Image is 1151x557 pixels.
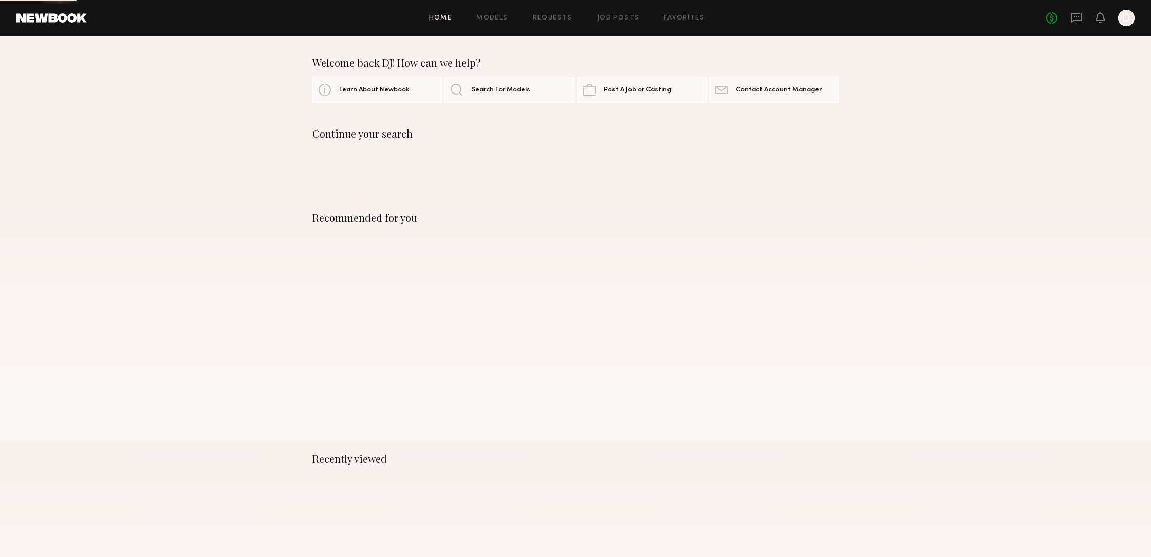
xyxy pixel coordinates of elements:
a: D [1118,10,1135,26]
a: Models [476,15,508,22]
a: Favorites [664,15,704,22]
div: Recently viewed [312,453,839,465]
a: Post A Job or Casting [577,77,707,103]
span: Post A Job or Casting [604,87,671,94]
div: Continue your search [312,127,839,140]
a: Requests [533,15,572,22]
span: Learn About Newbook [339,87,410,94]
a: Search For Models [444,77,574,103]
a: Home [429,15,452,22]
div: Recommended for you [312,212,839,224]
span: Search For Models [471,87,530,94]
a: Contact Account Manager [709,77,839,103]
a: Job Posts [597,15,640,22]
div: Welcome back DJ! How can we help? [312,57,839,69]
a: Learn About Newbook [312,77,442,103]
span: Contact Account Manager [736,87,822,94]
